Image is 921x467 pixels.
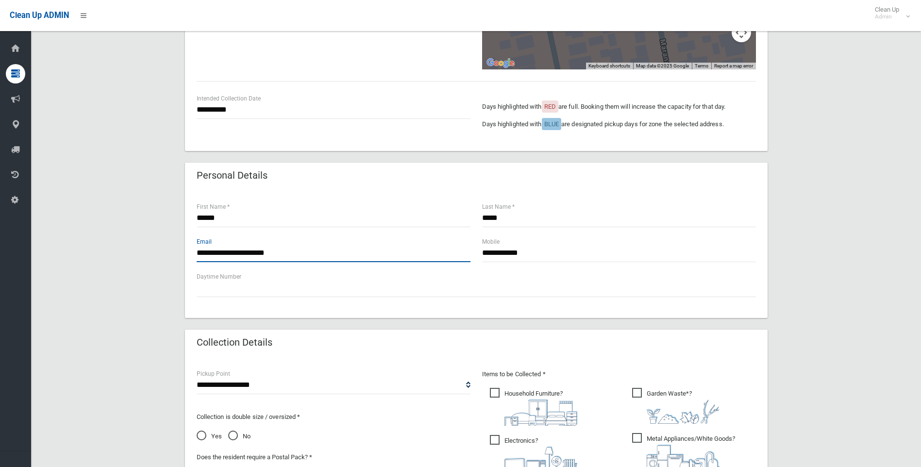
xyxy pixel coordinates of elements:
[197,431,222,442] span: Yes
[875,13,899,20] small: Admin
[632,388,720,424] span: Garden Waste*
[197,411,470,423] p: Collection is double size / oversized *
[185,333,284,352] header: Collection Details
[504,390,577,426] i: ?
[504,400,577,426] img: aa9efdbe659d29b613fca23ba79d85cb.png
[544,120,559,128] span: BLUE
[228,431,251,442] span: No
[695,63,708,68] a: Terms (opens in new tab)
[544,103,556,110] span: RED
[714,63,753,68] a: Report a map error
[732,23,751,42] button: Map camera controls
[197,451,312,463] label: Does the resident require a Postal Pack? *
[647,390,720,424] i: ?
[636,63,689,68] span: Map data ©2025 Google
[647,400,720,424] img: 4fd8a5c772b2c999c83690221e5242e0.png
[490,388,577,426] span: Household Furniture
[870,6,909,20] span: Clean Up
[588,63,630,69] button: Keyboard shortcuts
[485,57,517,69] img: Google
[485,57,517,69] a: Open this area in Google Maps (opens a new window)
[10,11,69,20] span: Clean Up ADMIN
[185,166,279,185] header: Personal Details
[482,101,756,113] p: Days highlighted with are full. Booking them will increase the capacity for that day.
[482,368,756,380] p: Items to be Collected *
[482,118,756,130] p: Days highlighted with are designated pickup days for zone the selected address.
